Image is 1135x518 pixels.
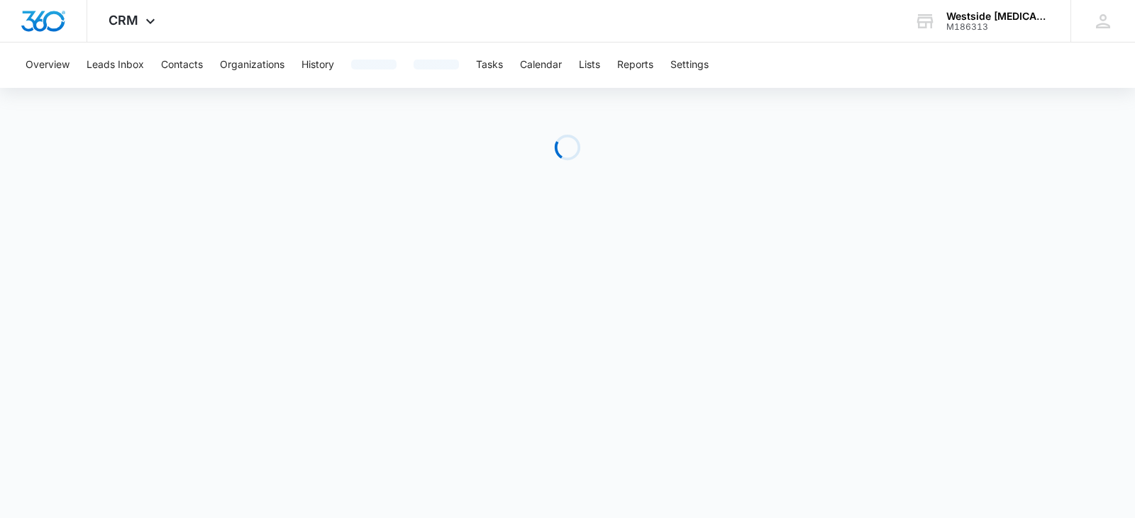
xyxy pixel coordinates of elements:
[476,43,503,88] button: Tasks
[161,43,203,88] button: Contacts
[26,43,70,88] button: Overview
[670,43,709,88] button: Settings
[301,43,334,88] button: History
[579,43,600,88] button: Lists
[220,43,284,88] button: Organizations
[520,43,562,88] button: Calendar
[946,11,1050,22] div: account name
[946,22,1050,32] div: account id
[87,43,144,88] button: Leads Inbox
[109,13,138,28] span: CRM
[617,43,653,88] button: Reports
